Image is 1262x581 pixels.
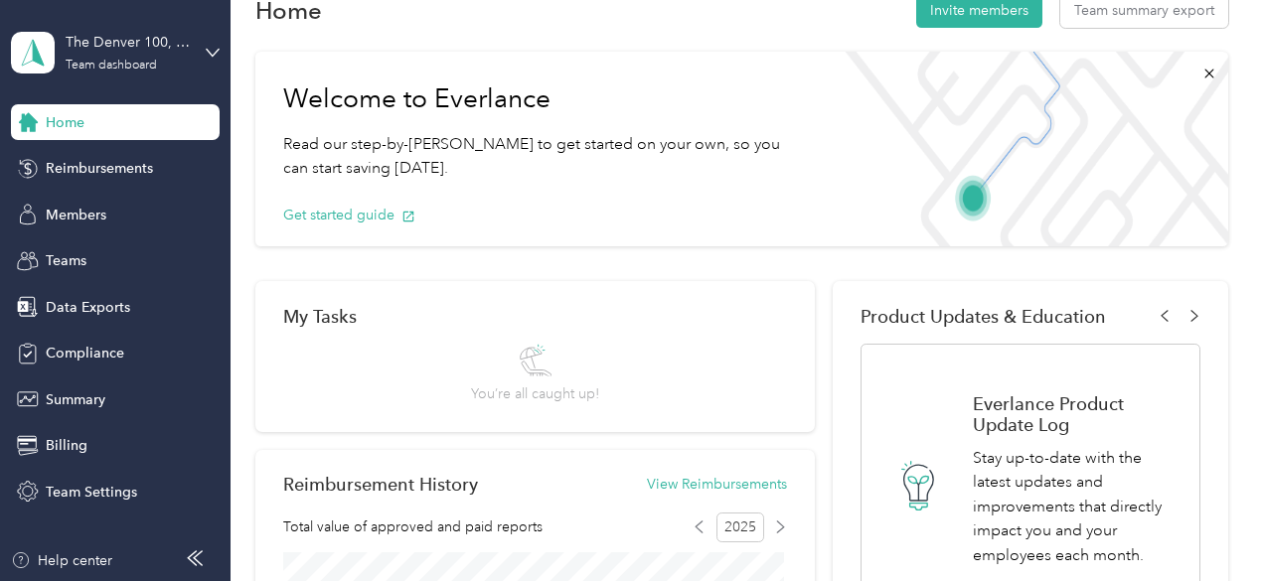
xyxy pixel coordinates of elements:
[283,132,802,181] p: Read our step-by-[PERSON_NAME] to get started on your own, so you can start saving [DATE].
[46,297,130,318] span: Data Exports
[66,60,157,72] div: Team dashboard
[46,205,106,225] span: Members
[471,383,599,404] span: You’re all caught up!
[46,250,86,271] span: Teams
[283,205,415,225] button: Get started guide
[46,435,87,456] span: Billing
[66,32,190,53] div: The Denver 100, LLC
[830,52,1227,246] img: Welcome to everlance
[46,112,84,133] span: Home
[1151,470,1262,581] iframe: Everlance-gr Chat Button Frame
[283,474,478,495] h2: Reimbursement History
[11,550,112,571] button: Help center
[716,512,764,542] span: 2025
[973,393,1179,435] h1: Everlance Product Update Log
[973,446,1179,568] p: Stay up-to-date with the latest updates and improvements that directly impact you and your employ...
[283,306,788,327] div: My Tasks
[647,474,787,495] button: View Reimbursements
[46,158,153,179] span: Reimbursements
[283,83,802,115] h1: Welcome to Everlance
[46,389,105,410] span: Summary
[283,516,543,537] span: Total value of approved and paid reports
[46,343,124,363] span: Compliance
[46,482,137,503] span: Team Settings
[861,306,1106,327] span: Product Updates & Education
